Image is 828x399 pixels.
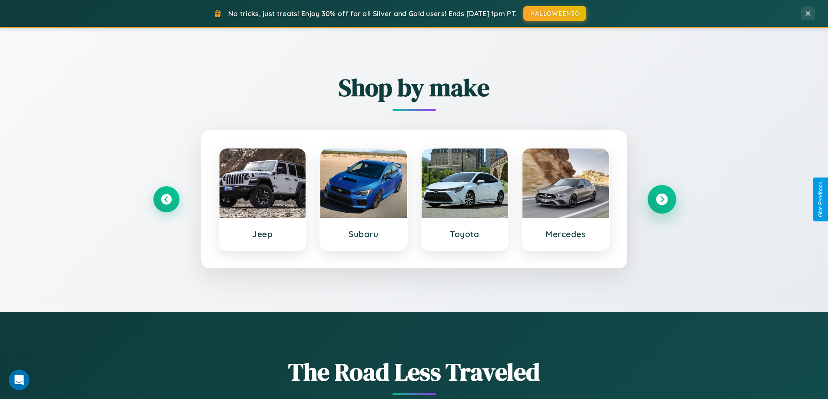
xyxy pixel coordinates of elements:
h3: Subaru [329,229,398,239]
h3: Mercedes [531,229,600,239]
h2: Shop by make [153,71,675,104]
iframe: Intercom live chat [9,369,30,390]
span: No tricks, just treats! Enjoy 30% off for all Silver and Gold users! Ends [DATE] 1pm PT. [228,9,517,18]
h3: Toyota [430,229,499,239]
h1: The Road Less Traveled [153,355,675,389]
h3: Jeep [228,229,297,239]
button: HALLOWEEN30 [523,6,586,21]
div: Give Feedback [818,182,824,217]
